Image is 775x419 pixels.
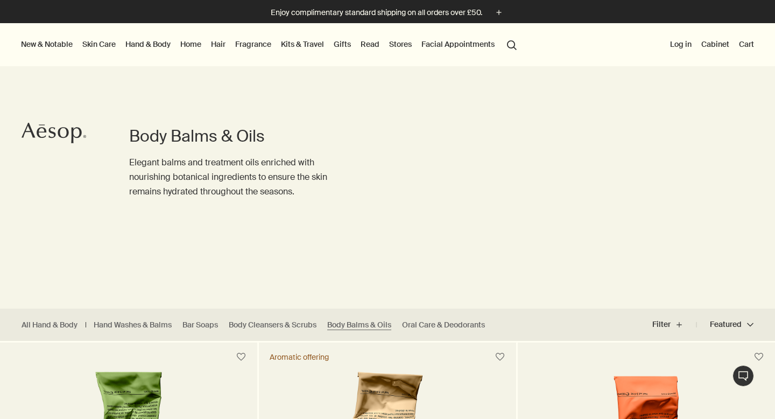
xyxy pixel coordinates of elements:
a: Read [358,37,382,51]
svg: Aesop [22,122,86,144]
p: Enjoy complimentary standard shipping on all orders over £50. [271,7,482,18]
a: Aesop [19,120,89,149]
button: Filter [652,312,696,338]
button: New & Notable [19,37,75,51]
a: Cabinet [699,37,731,51]
button: Save to cabinet [490,347,510,367]
button: Stores [387,37,414,51]
a: All Hand & Body [22,320,77,330]
nav: primary [19,23,522,66]
button: Save to cabinet [749,347,769,367]
button: Log in [668,37,694,51]
a: Hair [209,37,228,51]
button: Featured [696,312,753,338]
button: Cart [737,37,756,51]
a: Facial Appointments [419,37,497,51]
a: Fragrance [233,37,273,51]
button: Live Assistance [732,365,754,387]
nav: supplementary [668,23,756,66]
button: Save to cabinet [231,347,251,367]
p: Elegant balms and treatment oils enriched with nourishing botanical ingredients to ensure the ski... [129,155,344,199]
a: Body Cleansers & Scrubs [229,320,316,330]
button: Enjoy complimentary standard shipping on all orders over £50. [271,6,505,19]
a: Body Balms & Oils [327,320,391,330]
h1: Body Balms & Oils [129,125,344,147]
a: Hand Washes & Balms [94,320,172,330]
a: Home [178,37,203,51]
a: Hand & Body [123,37,173,51]
a: Gifts [332,37,353,51]
a: Kits & Travel [279,37,326,51]
a: Skin Care [80,37,118,51]
div: Aromatic offering [270,352,329,362]
button: Open search [502,34,522,54]
a: Bar Soaps [182,320,218,330]
a: Oral Care & Deodorants [402,320,485,330]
